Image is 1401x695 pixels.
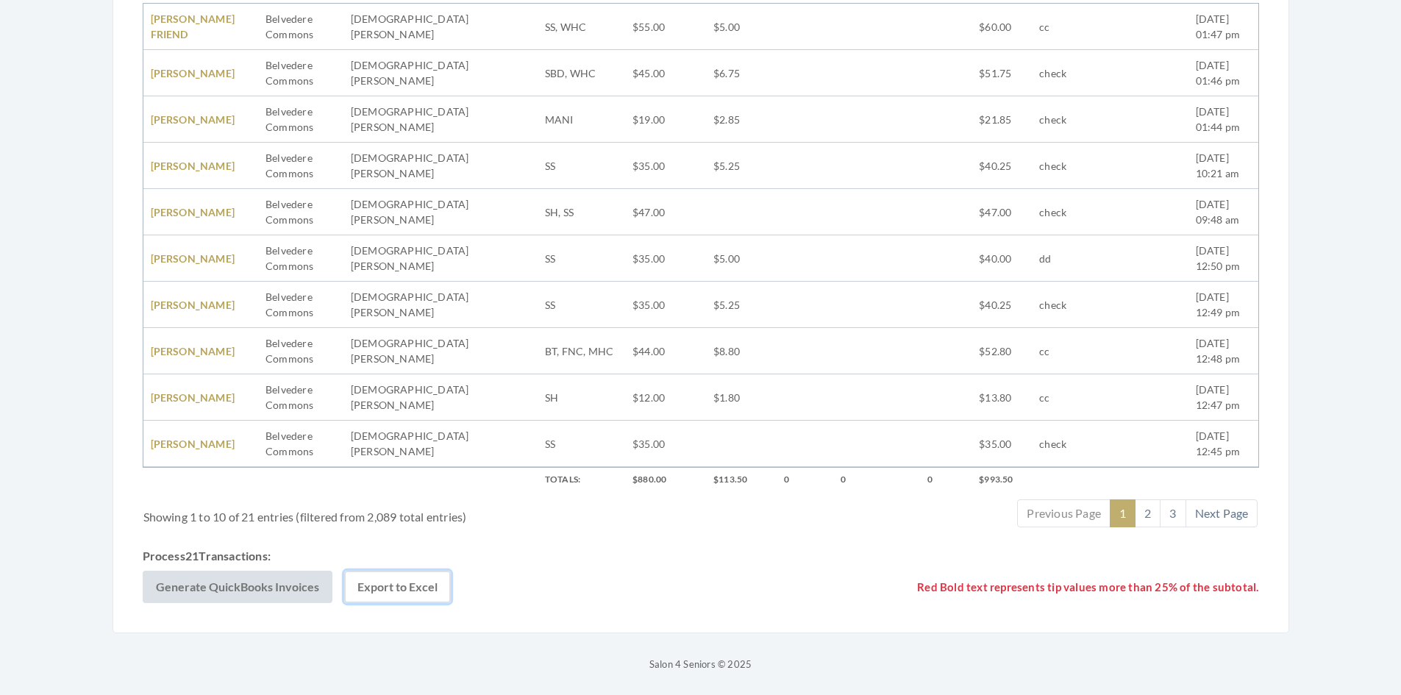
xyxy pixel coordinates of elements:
[258,421,343,467] td: Belvedere Commons
[343,421,477,467] td: [DEMOGRAPHIC_DATA][PERSON_NAME]
[1032,374,1114,421] td: cc
[625,189,706,235] td: $47.00
[151,113,235,126] a: [PERSON_NAME]
[258,4,343,50] td: Belvedere Commons
[185,549,199,563] span: 21
[343,96,477,143] td: [DEMOGRAPHIC_DATA][PERSON_NAME]
[151,391,235,404] a: [PERSON_NAME]
[113,655,1289,673] p: Salon 4 Seniors © 2025
[706,235,777,282] td: $5.00
[344,571,451,603] button: Export to Excel
[143,571,332,603] button: Generate QuickBooks Invoices
[1160,499,1186,527] a: 3
[1188,282,1258,328] td: [DATE] 12:49 pm
[1188,50,1258,96] td: [DATE] 01:46 pm
[972,328,1032,374] td: $52.80
[151,345,235,357] a: [PERSON_NAME]
[258,189,343,235] td: Belvedere Commons
[343,50,477,96] td: [DEMOGRAPHIC_DATA][PERSON_NAME]
[258,50,343,96] td: Belvedere Commons
[1135,499,1161,527] a: 2
[972,235,1032,282] td: $40.00
[151,438,235,450] a: [PERSON_NAME]
[972,467,1032,492] th: $993.50
[258,235,343,282] td: Belvedere Commons
[706,4,777,50] td: $5.00
[1032,189,1114,235] td: check
[538,50,625,96] td: SBD, WHC
[343,4,477,50] td: [DEMOGRAPHIC_DATA][PERSON_NAME]
[833,467,921,492] th: 0
[706,143,777,189] td: $5.25
[625,50,706,96] td: $45.00
[625,328,706,374] td: $44.00
[538,328,625,374] td: BT, FNC, MHC
[625,467,706,492] th: $880.00
[1188,143,1258,189] td: [DATE] 10:21 am
[917,579,1258,596] span: Red Bold text represents tip values more than 25% of the subtotal.
[1188,235,1258,282] td: [DATE] 12:50 pm
[1032,328,1114,374] td: cc
[258,96,343,143] td: Belvedere Commons
[1032,96,1114,143] td: check
[625,4,706,50] td: $55.00
[538,96,625,143] td: MANI
[1032,4,1114,50] td: cc
[625,374,706,421] td: $12.00
[1188,189,1258,235] td: [DATE] 09:48 am
[151,299,235,311] a: [PERSON_NAME]
[143,547,271,565] span: Process Transactions:
[1110,499,1136,527] a: 1
[706,96,777,143] td: $2.85
[151,13,235,40] a: [PERSON_NAME] FRIEND
[258,374,343,421] td: Belvedere Commons
[972,282,1032,328] td: $40.25
[343,282,477,328] td: [DEMOGRAPHIC_DATA][PERSON_NAME]
[343,374,477,421] td: [DEMOGRAPHIC_DATA][PERSON_NAME]
[538,143,625,189] td: SS
[706,374,777,421] td: $1.80
[625,421,706,467] td: $35.00
[1032,282,1114,328] td: check
[538,235,625,282] td: SS
[706,328,777,374] td: $8.80
[625,282,706,328] td: $35.00
[151,160,235,172] a: [PERSON_NAME]
[706,282,777,328] td: $5.25
[1188,96,1258,143] td: [DATE] 01:44 pm
[151,67,235,79] a: [PERSON_NAME]
[625,143,706,189] td: $35.00
[258,328,343,374] td: Belvedere Commons
[538,282,625,328] td: SS
[343,189,477,235] td: [DEMOGRAPHIC_DATA][PERSON_NAME]
[538,374,625,421] td: SH
[706,50,777,96] td: $6.75
[706,467,777,492] th: $113.50
[343,328,477,374] td: [DEMOGRAPHIC_DATA][PERSON_NAME]
[1188,421,1258,467] td: [DATE] 12:45 pm
[151,206,235,218] a: [PERSON_NAME]
[545,474,580,485] strong: Totals:
[343,235,477,282] td: [DEMOGRAPHIC_DATA][PERSON_NAME]
[972,96,1032,143] td: $21.85
[1186,499,1258,527] a: Next Page
[972,374,1032,421] td: $13.80
[1032,143,1114,189] td: check
[920,467,972,492] th: 0
[625,235,706,282] td: $35.00
[625,96,706,143] td: $19.00
[972,189,1032,235] td: $47.00
[538,4,625,50] td: SS, WHC
[1032,235,1114,282] td: dd
[972,421,1032,467] td: $35.00
[258,282,343,328] td: Belvedere Commons
[777,467,833,492] th: 0
[343,143,477,189] td: [DEMOGRAPHIC_DATA][PERSON_NAME]
[972,50,1032,96] td: $51.75
[1032,50,1114,96] td: check
[151,252,235,265] a: [PERSON_NAME]
[1032,421,1114,467] td: check
[143,498,608,526] div: Showing 1 to 10 of 21 entries (filtered from 2,089 total entries)
[972,4,1032,50] td: $60.00
[1188,374,1258,421] td: [DATE] 12:47 pm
